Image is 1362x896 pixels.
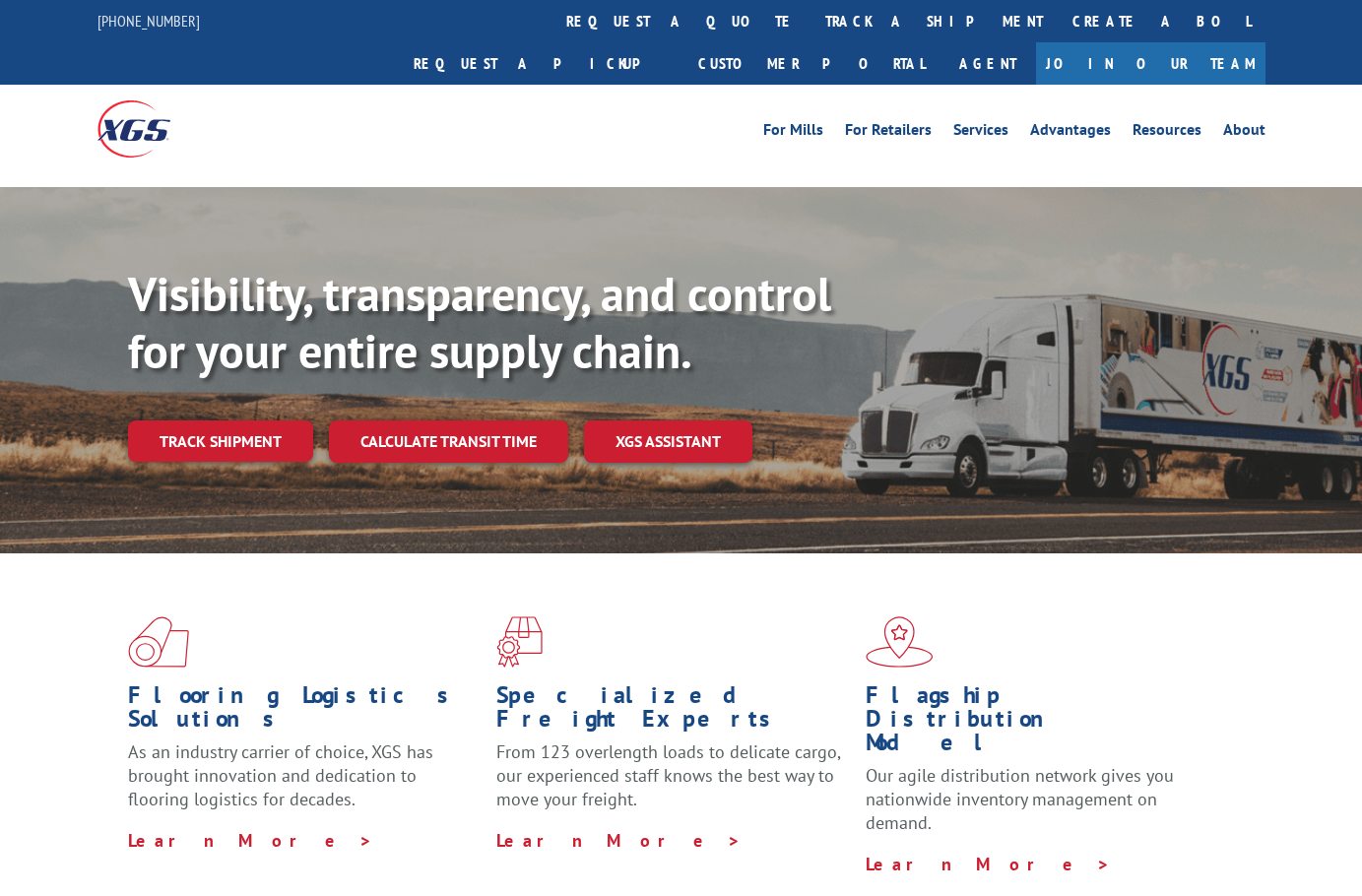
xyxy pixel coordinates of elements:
[683,42,940,85] a: Customer Portal
[399,42,683,85] a: Request a pickup
[953,122,1008,144] a: Services
[128,616,189,668] img: xgs-icon-total-supply-chain-intelligence-red
[128,740,433,810] span: As an industry carrier of choice, XGS has brought innovation and dedication to flooring logistics...
[128,420,313,462] a: Track shipment
[496,683,850,740] h1: Specialized Freight Experts
[329,420,568,463] a: Calculate transit time
[763,122,823,144] a: For Mills
[940,42,1036,85] a: Agent
[584,420,752,463] a: XGS ASSISTANT
[866,683,1219,764] h1: Flagship Distribution Model
[1133,122,1201,144] a: Resources
[866,764,1174,834] span: Our agile distribution network gives you nationwide inventory management on demand.
[1223,122,1265,144] a: About
[1030,122,1111,144] a: Advantages
[128,683,482,740] h1: Flooring Logistics Solutions
[496,616,543,668] img: xgs-icon-focused-on-flooring-red
[845,122,932,144] a: For Retailers
[1036,42,1265,85] a: Join Our Team
[128,263,831,381] b: Visibility, transparency, and control for your entire supply chain.
[496,829,742,852] a: Learn More >
[866,616,934,668] img: xgs-icon-flagship-distribution-model-red
[97,11,200,31] a: [PHONE_NUMBER]
[128,829,373,852] a: Learn More >
[496,740,850,828] p: From 123 overlength loads to delicate cargo, our experienced staff knows the best way to move you...
[866,853,1111,875] a: Learn More >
